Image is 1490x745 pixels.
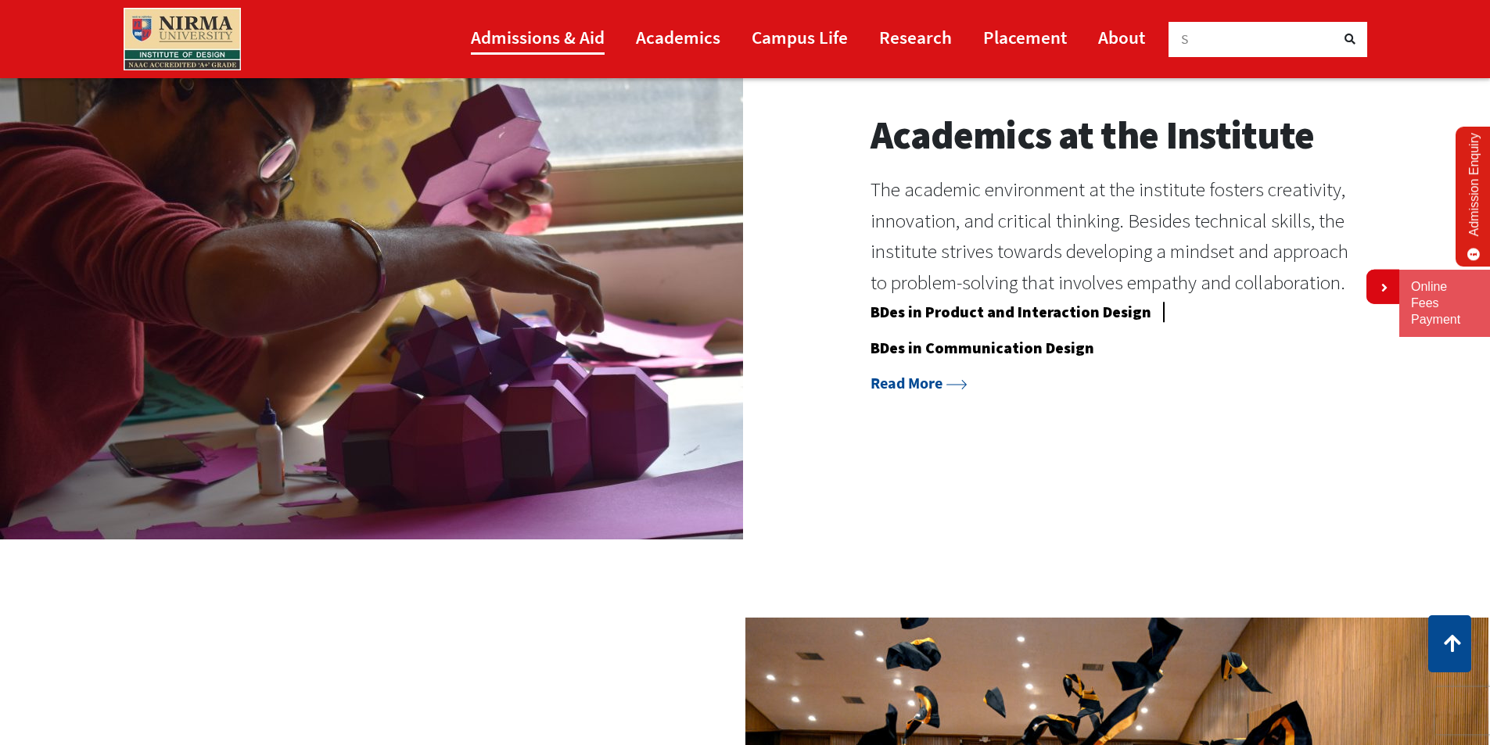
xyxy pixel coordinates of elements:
a: Campus Life [752,20,848,55]
a: BDes in Communication Design [871,338,1094,364]
a: Read More [871,373,968,392]
a: Admissions & Aid [471,20,605,55]
h2: Academics at the Institute [871,112,1366,159]
img: main_logo [124,8,241,70]
a: Research [879,20,952,55]
a: Academics [636,20,720,55]
a: BDes in Product and Interaction Design [871,302,1151,328]
span: S [1181,30,1189,48]
a: About [1098,20,1145,55]
p: The academic environment at the institute fosters creativity, innovation, and critical thinking. ... [871,174,1366,299]
a: Online Fees Payment [1411,279,1478,328]
a: Placement [983,20,1067,55]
